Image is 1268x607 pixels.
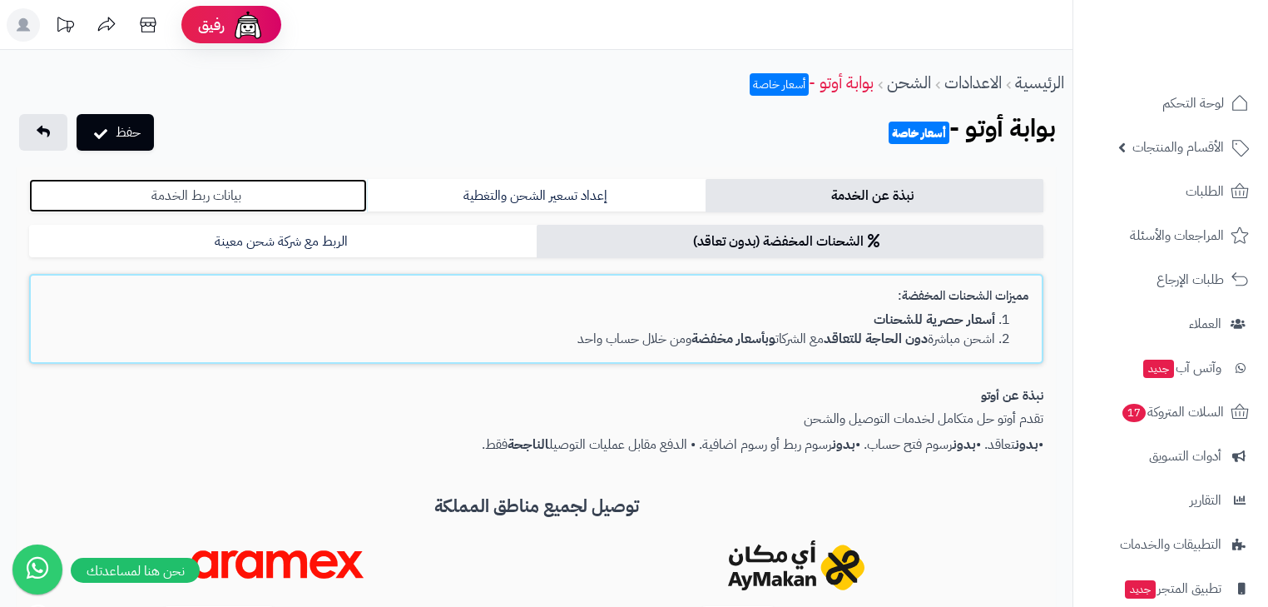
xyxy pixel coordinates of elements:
[750,70,874,95] a: بوابة أوتو -أسعار خاصة
[231,8,265,42] img: ai-face.png
[1155,12,1252,47] img: logo-2.png
[77,114,154,151] button: حفظ
[1083,260,1258,300] a: طلبات الإرجاع
[1190,489,1221,512] span: التقارير
[1083,172,1258,211] a: الطلبات
[1015,435,1038,455] b: بدون
[728,540,864,590] img: aymakan
[44,330,995,349] li: اشحن مباشرة مع الشركات ومن خلال حساب واحد
[944,70,1002,95] a: الاعدادات
[508,435,549,455] b: الناجحة
[824,329,928,349] b: دون الحاجة للتعاقد
[832,435,855,455] b: بدون
[1149,445,1221,468] span: أدوات التسويق
[1083,304,1258,344] a: العملاء
[1186,180,1224,203] span: الطلبات
[1132,136,1224,159] span: الأقسام والمنتجات
[1123,577,1221,600] span: تطبيق المتجر
[1083,392,1258,432] a: السلات المتروكة17
[29,435,1043,455] p: • تعاقد. • رسوم فتح حساب. • رسوم ربط أو رسوم اضافية. • الدفع مقابل عمليات التوصيل فقط.
[434,493,639,520] b: توصيل لجميع مناطق المملكة
[1083,525,1258,565] a: التطبيقات والخدمات
[44,8,86,46] a: تحديثات المنصة
[29,179,367,212] a: بيانات ربط الخدمة
[537,225,1044,258] a: الشحنات المخفضة (بدون تعاقد)
[198,15,225,35] span: رفيق
[889,109,1056,147] b: بوابة أوتو -
[1122,403,1147,423] span: 17
[1083,83,1258,123] a: لوحة التحكم
[874,310,995,330] b: أسعار حصرية للشحنات
[1125,580,1156,599] span: جديد
[1121,401,1224,424] span: السلات المتروكة
[1157,268,1224,291] span: طلبات الإرجاع
[1015,70,1064,95] a: الرئيسية
[887,70,931,95] a: الشحن
[706,179,1043,212] a: نبذة عن الخدمة
[1083,216,1258,256] a: المراجعات والأسئلة
[44,289,1028,303] h4: مميزات الشحنات المخفضة:
[1142,356,1221,380] span: وآتس آب
[29,225,537,258] a: الربط مع شركة شحن معينة
[1130,224,1224,247] span: المراجعات والأسئلة
[1143,360,1174,378] span: جديد
[1083,480,1258,520] a: التقارير
[1083,348,1258,388] a: وآتس آبجديد
[1162,92,1224,115] span: لوحة التحكم
[1083,436,1258,476] a: أدوات التسويق
[1189,312,1221,336] span: العملاء
[1120,533,1221,556] span: التطبيقات والخدمات
[953,435,976,455] b: بدون
[750,73,809,96] span: أسعار خاصة
[981,386,1043,405] b: نبذة عن أوتو
[367,179,705,212] a: إعداد تسعير الشحن والتغطية
[691,329,775,349] b: وبأسعار مخفضة
[189,540,364,590] img: aramex
[889,122,949,144] span: أسعار خاصة
[29,410,1043,429] p: تقدم أوتو حل متكامل لخدمات التوصيل والشحن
